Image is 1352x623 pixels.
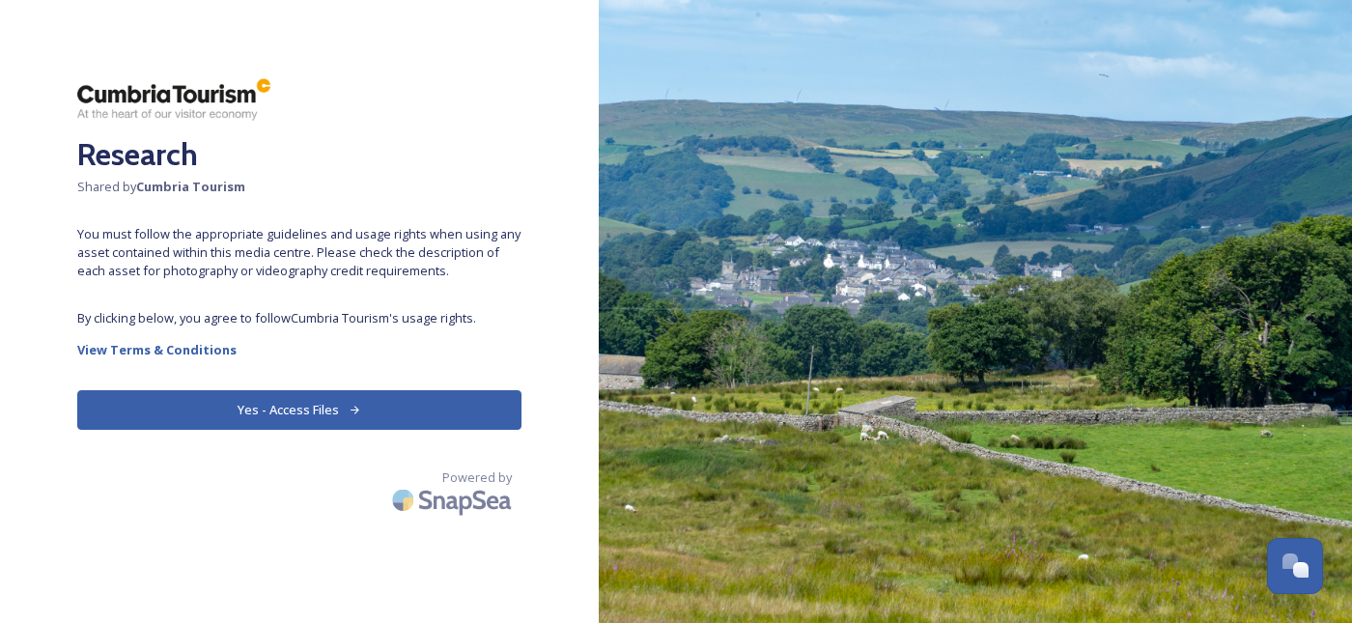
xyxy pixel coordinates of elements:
button: Open Chat [1267,538,1323,594]
img: SnapSea Logo [386,477,521,523]
span: Powered by [442,468,512,487]
button: Yes - Access Files [77,390,521,430]
strong: View Terms & Conditions [77,341,237,358]
h2: Research [77,131,521,178]
span: You must follow the appropriate guidelines and usage rights when using any asset contained within... [77,225,521,281]
span: Shared by [77,178,521,196]
img: ct_logo.png [77,77,270,122]
span: By clicking below, you agree to follow Cumbria Tourism 's usage rights. [77,309,521,327]
a: View Terms & Conditions [77,338,521,361]
strong: Cumbria Tourism [136,178,245,195]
